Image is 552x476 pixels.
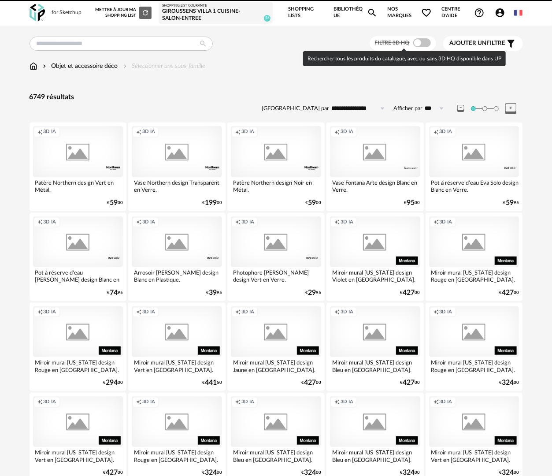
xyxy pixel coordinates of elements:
[103,470,123,476] div: € 00
[334,129,340,135] span: Creation icon
[142,309,155,316] span: 3D IA
[495,7,505,18] span: Account Circle icon
[142,129,155,135] span: 3D IA
[202,200,222,206] div: € 00
[136,219,141,226] span: Creation icon
[403,290,415,296] span: 427
[341,309,353,316] span: 3D IA
[474,7,485,18] span: Help Circle Outline icon
[421,7,432,18] span: Heart Outline icon
[334,309,340,316] span: Creation icon
[441,6,485,19] span: Centre d'aideHelp Circle Outline icon
[235,129,241,135] span: Creation icon
[450,40,487,46] span: Ajouter un
[33,177,123,195] div: Patère Northern design Vert en Métal.
[308,290,316,296] span: 29
[375,40,410,45] span: Filtre 3D HQ
[231,447,321,465] div: Miroir mural [US_STATE] design Bleu en [GEOGRAPHIC_DATA].
[132,267,222,285] div: Arrosoir [PERSON_NAME] design Blanc en Plastique.
[33,267,123,285] div: Pot à réserve d'eau [PERSON_NAME] design Blanc en Céramique.
[241,399,254,405] span: 3D IA
[326,123,424,211] a: Creation icon 3D IA Vase Fontana Arte design Blanc en Verre. €9500
[503,200,519,206] div: € 95
[433,219,439,226] span: Creation icon
[429,357,519,375] div: Miroir mural [US_STATE] design Rouge en [GEOGRAPHIC_DATA].
[499,470,519,476] div: € 00
[426,213,523,301] a: Creation icon 3D IA Miroir mural [US_STATE] design Rouge en [GEOGRAPHIC_DATA]. €42700
[394,105,423,112] label: Afficher par
[308,200,316,206] span: 59
[426,123,523,211] a: Creation icon 3D IA Pot à réserve d'eau Eva Solo design Blanc en Verre. €5995
[106,470,118,476] span: 427
[440,399,452,405] span: 3D IA
[514,8,523,17] img: fr
[433,309,439,316] span: Creation icon
[132,357,222,375] div: Miroir mural [US_STATE] design Vert en [GEOGRAPHIC_DATA].
[30,62,37,71] img: svg+xml;base64,PHN2ZyB3aWR0aD0iMTYiIGhlaWdodD0iMTciIHZpZXdCb3g9IjAgMCAxNiAxNyIgZmlsbD0ibm9uZSIgeG...
[330,357,420,375] div: Miroir mural [US_STATE] design Bleu en [GEOGRAPHIC_DATA].
[231,357,321,375] div: Miroir mural [US_STATE] design Jaune en [GEOGRAPHIC_DATA].
[41,62,118,71] div: Objet et accessoire déco
[162,4,269,8] div: Shopping List courante
[326,213,424,301] a: Creation icon 3D IA Miroir mural [US_STATE] design Violet en [GEOGRAPHIC_DATA]. €42700
[433,399,439,405] span: Creation icon
[95,7,152,19] div: Mettre à jour ma Shopping List
[110,200,118,206] span: 59
[106,380,118,386] span: 294
[37,399,43,405] span: Creation icon
[429,447,519,465] div: Miroir mural [US_STATE] design Vert en [GEOGRAPHIC_DATA].
[128,303,226,391] a: Creation icon 3D IA Miroir mural [US_STATE] design Vert en [GEOGRAPHIC_DATA]. €44150
[132,177,222,195] div: Vase Northern design Transparent en Verre.
[103,380,123,386] div: € 00
[52,9,82,16] div: for Sketchup
[429,267,519,285] div: Miroir mural [US_STATE] design Rouge en [GEOGRAPHIC_DATA].
[128,213,226,301] a: Creation icon 3D IA Arrosoir [PERSON_NAME] design Blanc en Plastique. €3995
[450,40,506,47] span: filtre
[235,399,241,405] span: Creation icon
[301,470,321,476] div: € 00
[107,200,123,206] div: € 00
[30,213,127,301] a: Creation icon 3D IA Pot à réserve d'eau [PERSON_NAME] design Blanc en Céramique. €7495
[506,200,514,206] span: 59
[400,290,420,296] div: € 00
[304,470,316,476] span: 324
[301,380,321,386] div: € 00
[205,470,217,476] span: 324
[231,177,321,195] div: Patère Northern design Noir en Métal.
[231,267,321,285] div: Photophore [PERSON_NAME] design Vert en Verre.
[107,290,123,296] div: € 95
[341,399,353,405] span: 3D IA
[400,470,420,476] div: € 00
[205,380,217,386] span: 441
[443,36,523,51] button: Ajouter unfiltre Filter icon
[162,8,269,22] div: GIROUSSENS VILLA 1 CUISINE- SALON-ENTREE
[426,303,523,391] a: Creation icon 3D IA Miroir mural [US_STATE] design Rouge en [GEOGRAPHIC_DATA]. €32400
[400,380,420,386] div: € 00
[202,380,222,386] div: € 50
[41,62,48,71] img: svg+xml;base64,PHN2ZyB3aWR0aD0iMTYiIGhlaWdodD0iMTYiIHZpZXdCb3g9IjAgMCAxNiAxNiIgZmlsbD0ibm9uZSIgeG...
[502,380,514,386] span: 324
[33,447,123,465] div: Miroir mural [US_STATE] design Vert en [GEOGRAPHIC_DATA].
[37,309,43,316] span: Creation icon
[330,267,420,285] div: Miroir mural [US_STATE] design Violet en [GEOGRAPHIC_DATA].
[209,290,217,296] span: 39
[136,129,141,135] span: Creation icon
[404,200,420,206] div: € 00
[499,380,519,386] div: € 00
[440,129,452,135] span: 3D IA
[341,219,353,226] span: 3D IA
[44,129,56,135] span: 3D IA
[506,38,516,49] span: Filter icon
[227,303,325,391] a: Creation icon 3D IA Miroir mural [US_STATE] design Jaune en [GEOGRAPHIC_DATA]. €42700
[262,105,330,112] label: [GEOGRAPHIC_DATA] par
[30,4,45,22] img: OXP
[142,399,155,405] span: 3D IA
[440,219,452,226] span: 3D IA
[495,7,509,18] span: Account Circle icon
[334,219,340,226] span: Creation icon
[136,399,141,405] span: Creation icon
[502,290,514,296] span: 427
[330,447,420,465] div: Miroir mural [US_STATE] design Bleu en [GEOGRAPHIC_DATA].
[241,129,254,135] span: 3D IA
[305,200,321,206] div: € 00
